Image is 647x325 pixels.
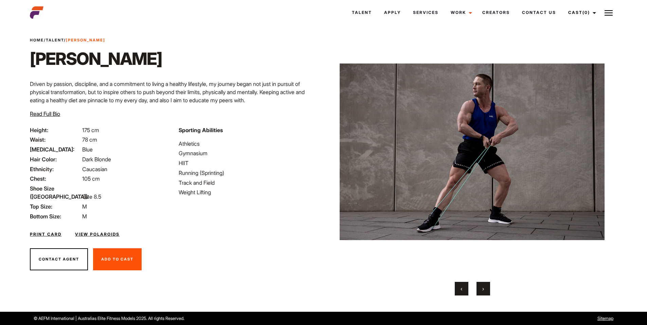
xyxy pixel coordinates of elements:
span: M [82,213,87,220]
span: Add To Cast [101,257,133,261]
a: Creators [476,3,516,22]
span: 105 cm [82,175,100,182]
strong: [PERSON_NAME] [66,38,105,42]
h1: [PERSON_NAME] [30,49,162,69]
span: [MEDICAL_DATA]: [30,145,81,154]
span: Read Full Bio [30,110,60,117]
span: Shoe Size ([GEOGRAPHIC_DATA]): [30,184,81,201]
span: Next [482,285,484,292]
span: Blue [82,146,93,153]
a: Work [445,3,476,22]
span: Bottom Size: [30,212,81,220]
button: Add To Cast [93,248,142,271]
span: Size 8.5 [82,193,101,200]
span: (0) [582,10,590,15]
span: 78 cm [82,136,97,143]
span: 175 cm [82,127,99,133]
span: Waist: [30,136,81,144]
a: Apply [378,3,407,22]
a: Print Card [30,231,61,237]
a: Contact Us [516,3,562,22]
span: Dark Blonde [82,156,111,163]
li: HIIT [179,159,319,167]
img: Burger icon [605,9,613,17]
span: Chest: [30,175,81,183]
button: Read Full Bio [30,110,60,118]
a: Cast(0) [562,3,600,22]
button: Contact Agent [30,248,88,271]
li: Weight Lifting [179,188,319,196]
a: Sitemap [597,316,613,321]
span: Hair Color: [30,155,81,163]
img: cropped-aefm-brand-fav-22-square.png [30,6,43,19]
span: Ethnicity: [30,165,81,173]
span: M [82,203,87,210]
a: View Polaroids [75,231,120,237]
li: Gymnasium [179,149,319,157]
span: Previous [461,285,462,292]
span: Caucasian [82,166,107,173]
li: Running (Sprinting) [179,169,319,177]
a: Home [30,38,44,42]
span: / / [30,37,105,43]
a: Talent [46,38,64,42]
p: Driven by passion, discipline, and a commitment to living a healthy lifestyle, my journey began n... [30,80,319,104]
a: Talent [346,3,378,22]
span: Top Size: [30,202,81,211]
li: Track and Field [179,179,319,187]
strong: Sporting Abilities [179,127,223,133]
li: Athletics [179,140,319,148]
a: Services [407,3,445,22]
span: Height: [30,126,81,134]
p: © AEFM International | Australias Elite Fitness Models 2025. All rights Reserved. [34,315,368,322]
